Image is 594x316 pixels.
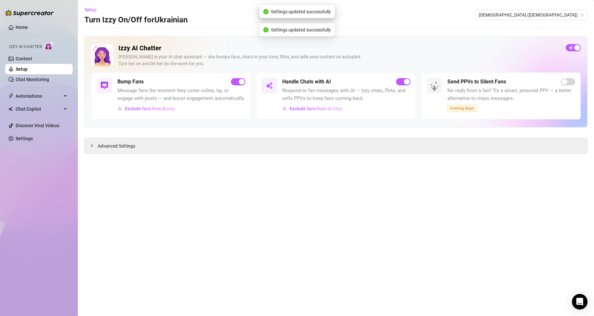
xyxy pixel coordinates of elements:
span: Ukrainian (ukrainianmodel) [479,10,584,20]
a: Settings [16,136,33,141]
h5: Send PPVs to Silent Fans [447,78,506,86]
div: collapsed [90,142,98,149]
img: Chat Copilot [8,107,13,111]
img: svg%3e [265,82,273,90]
span: Automations [16,91,62,101]
span: Exclude fans from AI Chat [290,106,343,111]
a: Discover Viral Videos [16,123,59,128]
img: svg%3e [118,106,122,111]
span: Respond to fan messages with AI — Izzy chats, flirts, and sells PPVs to keep fans coming back. [282,87,410,102]
span: Exclude fans from Bump [125,106,175,111]
button: Exclude fans from AI Chat [282,103,343,114]
a: Setup [16,67,28,72]
img: Izzy AI Chatter [91,44,113,66]
span: team [580,13,584,17]
div: [PERSON_NAME] is your AI chat assistant — she bumps fans, chats in your tone, flirts, and sells y... [118,54,561,67]
button: Setup [84,5,102,15]
img: svg%3e [101,82,108,90]
span: Settings updated successfully [271,26,331,33]
span: Message fans the moment they come online, tip, or engage with posts — and boost engagement automa... [117,87,245,102]
h5: Handle Chats with AI [282,78,331,86]
span: Advanced Settings [98,142,135,150]
a: Content [16,56,32,61]
img: logo-BBDzfeDw.svg [5,10,54,16]
span: thunderbolt [8,93,14,99]
div: Open Intercom Messenger [572,294,588,310]
span: Izzy AI Chatter [9,44,42,50]
span: check-circle [263,9,268,14]
span: Chat Copilot [16,104,62,114]
h2: Izzy AI Chatter [118,44,561,52]
span: Settings updated successfully [271,8,331,15]
span: check-circle [263,27,268,32]
span: collapsed [90,144,94,148]
img: AI Chatter [44,41,55,51]
img: svg%3e [283,106,287,111]
h5: Bump Fans [117,78,144,86]
span: Setup [85,7,97,12]
button: Exclude fans from Bump [117,103,175,114]
img: silent-fans-ppv-o-N6Mmdf.svg [430,81,441,92]
h3: Turn Izzy On/Off for Ukrainian [84,15,188,25]
a: Home [16,25,28,30]
a: Chat Monitoring [16,77,49,82]
span: Coming Soon [447,105,477,112]
span: No reply from a fan? Try a smart, personal PPV — a better alternative to mass messages. [447,87,575,102]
